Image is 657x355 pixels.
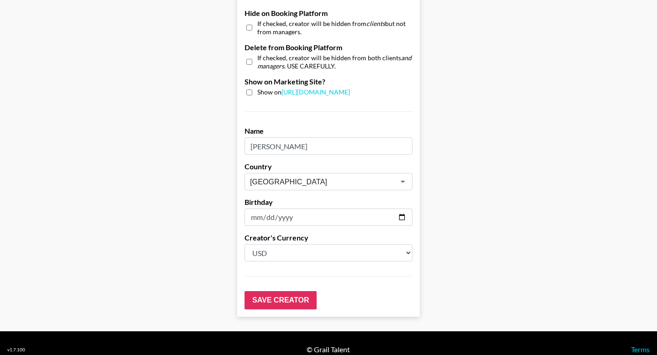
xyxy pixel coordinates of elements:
[257,20,412,36] span: If checked, creator will be hidden from but not from managers.
[282,88,350,96] a: [URL][DOMAIN_NAME]
[245,126,412,136] label: Name
[257,54,412,70] span: If checked, creator will be hidden from both clients . USE CAREFULLY.
[245,77,412,86] label: Show on Marketing Site?
[307,345,350,354] div: © Grail Talent
[245,162,412,171] label: Country
[631,345,650,354] a: Terms
[257,54,412,70] em: and managers
[257,88,350,97] span: Show on
[245,198,412,207] label: Birthday
[366,20,385,27] em: clients
[245,43,412,52] label: Delete from Booking Platform
[7,347,25,353] div: v 1.7.100
[245,233,412,242] label: Creator's Currency
[245,9,412,18] label: Hide on Booking Platform
[245,291,317,309] input: Save Creator
[396,175,409,188] button: Open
